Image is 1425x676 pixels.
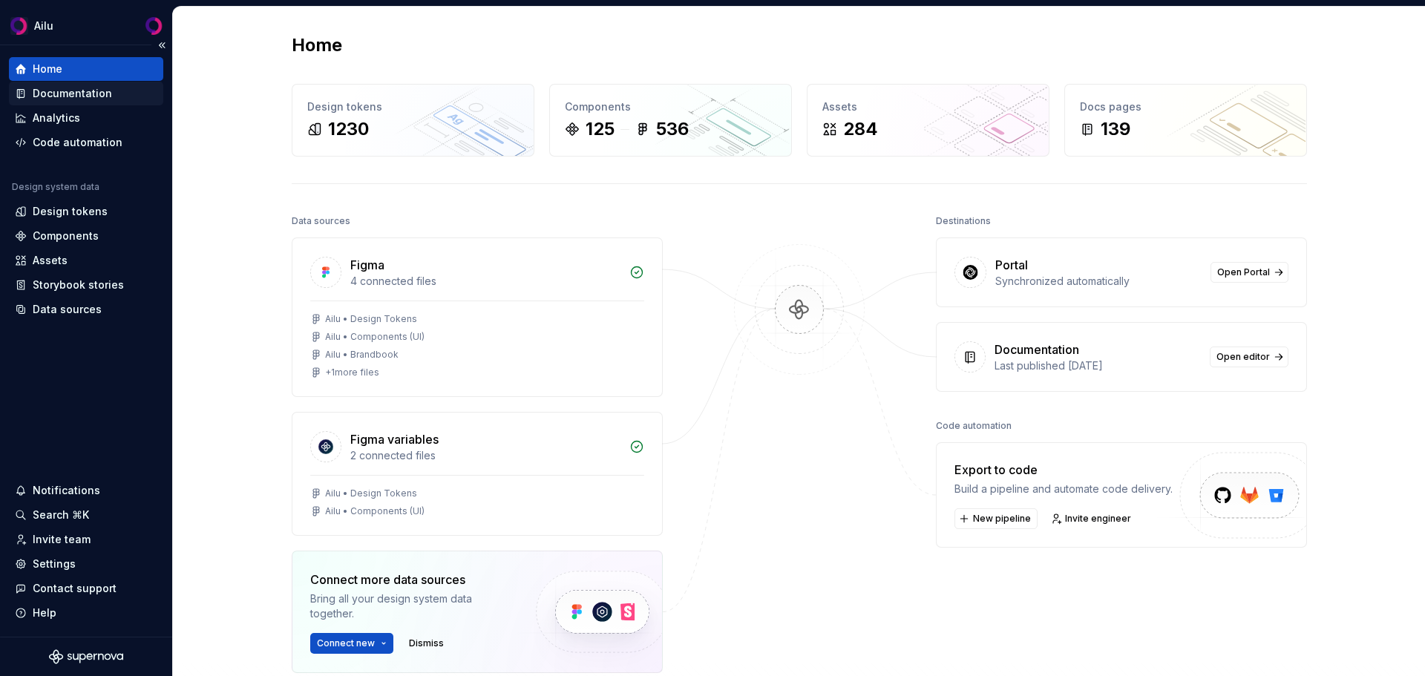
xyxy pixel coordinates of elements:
div: Ailu • Design Tokens [325,313,417,325]
a: Assets [9,249,163,272]
a: Settings [9,552,163,576]
button: Dismiss [402,633,451,654]
a: Assets284 [807,84,1049,157]
div: Code automation [33,135,122,150]
div: Ailu [34,19,53,33]
div: Assets [33,253,68,268]
span: Connect new [317,637,375,649]
div: Settings [33,557,76,571]
div: Connect more data sources [310,571,511,588]
img: ba6fafce-f1d4-4108-a56b-ef24082c2a5d.png [10,17,28,35]
div: Notifications [33,483,100,498]
a: Open editor [1210,347,1288,367]
h2: Home [292,33,342,57]
div: 536 [656,117,689,141]
div: Analytics [33,111,80,125]
div: Search ⌘K [33,508,89,522]
div: Documentation [995,341,1079,358]
div: 1230 [328,117,369,141]
button: Contact support [9,577,163,600]
div: 125 [586,117,615,141]
div: 284 [843,117,878,141]
div: Contact support [33,581,117,596]
a: Code automation [9,131,163,154]
div: Figma [350,256,384,274]
button: Search ⌘K [9,503,163,527]
div: Design tokens [33,204,108,219]
div: Data sources [292,211,350,232]
div: Code automation [936,416,1012,436]
div: Build a pipeline and automate code delivery. [954,482,1173,496]
button: Help [9,601,163,625]
div: 139 [1101,117,1130,141]
span: Open Portal [1217,266,1270,278]
div: Assets [822,99,1034,114]
a: Design tokens1230 [292,84,534,157]
a: Figma4 connected filesAilu • Design TokensAilu • Components (UI)Ailu • Brandbook+1more files [292,237,663,397]
div: Design system data [12,181,99,193]
div: Destinations [936,211,991,232]
span: Open editor [1216,351,1270,363]
div: Ailu • Components (UI) [325,331,425,343]
div: Documentation [33,86,112,101]
span: New pipeline [973,513,1031,525]
a: Documentation [9,82,163,105]
a: Analytics [9,106,163,130]
div: Components [33,229,99,243]
a: Components [9,224,163,248]
div: 2 connected files [350,448,620,463]
div: Docs pages [1080,99,1291,114]
a: Figma variables2 connected filesAilu • Design TokensAilu • Components (UI) [292,412,663,536]
div: Storybook stories [33,278,124,292]
div: Ailu • Design Tokens [325,488,417,499]
a: Open Portal [1211,262,1288,283]
a: Design tokens [9,200,163,223]
svg: Supernova Logo [49,649,123,664]
a: Invite engineer [1046,508,1138,529]
button: Notifications [9,479,163,502]
div: Last published [DATE] [995,358,1201,373]
div: Design tokens [307,99,519,114]
a: Invite team [9,528,163,551]
span: Invite engineer [1065,513,1131,525]
img: Ailu [145,17,163,35]
div: Figma variables [350,430,439,448]
span: Dismiss [409,637,444,649]
div: Home [33,62,62,76]
a: Home [9,57,163,81]
div: Help [33,606,56,620]
div: Bring all your design system data together. [310,591,511,621]
a: Data sources [9,298,163,321]
button: Connect new [310,633,393,654]
div: Data sources [33,302,102,317]
a: Components125536 [549,84,792,157]
button: AiluAilu [3,10,169,42]
div: Portal [995,256,1028,274]
a: Docs pages139 [1064,84,1307,157]
button: New pipeline [954,508,1038,529]
div: Invite team [33,532,91,547]
div: + 1 more files [325,367,379,378]
div: Export to code [954,461,1173,479]
a: Storybook stories [9,273,163,297]
div: Ailu • Brandbook [325,349,399,361]
div: Ailu • Components (UI) [325,505,425,517]
div: Synchronized automatically [995,274,1202,289]
div: 4 connected files [350,274,620,289]
div: Components [565,99,776,114]
button: Collapse sidebar [151,35,172,56]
